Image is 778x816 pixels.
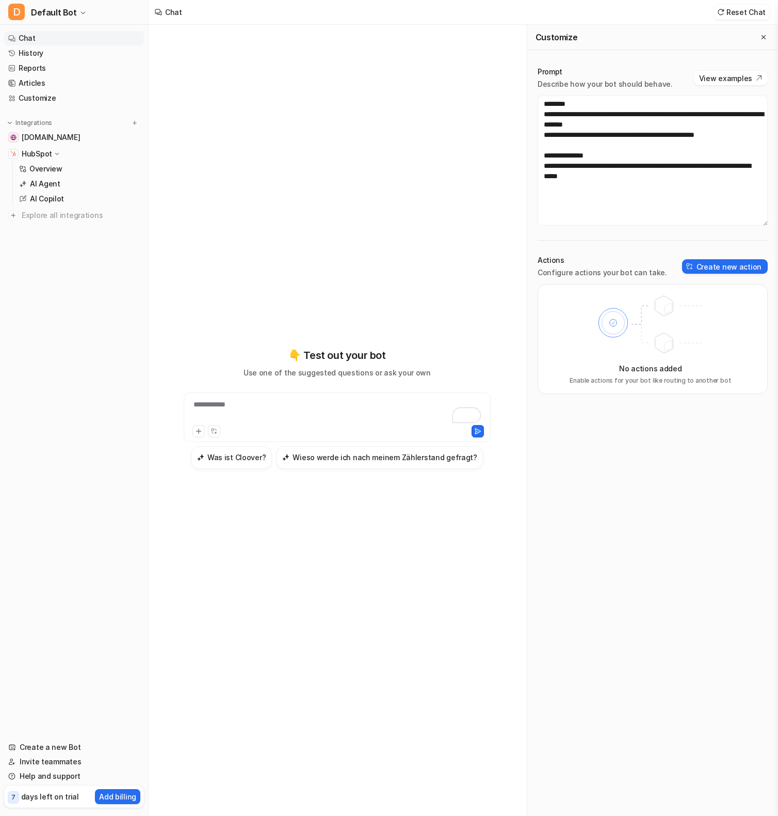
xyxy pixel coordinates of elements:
[30,194,64,204] p: AI Copilot
[15,177,144,191] a: AI Agent
[694,71,768,85] button: View examples
[95,789,140,804] button: Add billing
[244,367,431,378] p: Use one of the suggested questions or ask your own
[538,255,667,265] p: Actions
[4,740,144,755] a: Create a new Bot
[293,452,477,463] h3: Wieso werde ich nach meinem Zählerstand gefragt?
[4,755,144,769] a: Invite teammates
[4,118,55,128] button: Integrations
[538,67,673,77] p: Prompt
[682,259,768,274] button: Create new action
[22,207,140,224] span: Explore all integrations
[717,8,724,16] img: reset
[8,4,25,20] span: D
[8,210,19,221] img: explore all integrations
[282,453,289,461] img: Wieso werde ich nach meinem Zählerstand gefragt?
[4,31,144,45] a: Chat
[21,791,79,802] p: days left on trial
[4,769,144,783] a: Help and support
[686,263,693,270] img: create-action-icon.svg
[31,5,77,20] span: Default Bot
[30,179,60,189] p: AI Agent
[276,446,483,469] button: Wieso werde ich nach meinem Zählerstand gefragt?Wieso werde ich nach meinem Zählerstand gefragt?
[186,399,488,423] div: To enrich screen reader interactions, please activate Accessibility in Grammarly extension settings
[536,32,577,42] h2: Customize
[165,7,182,18] div: Chat
[6,119,13,127] img: expand menu
[15,162,144,176] a: Overview
[15,119,52,127] p: Integrations
[570,376,731,385] p: Enable actions for your bot like routing to another bot
[288,348,385,363] p: 👇 Test out your bot
[4,91,144,105] a: Customize
[29,164,62,174] p: Overview
[538,268,667,278] p: Configure actions your bot can take.
[538,79,673,89] p: Describe how your bot should behave.
[22,132,80,143] span: [DOMAIN_NAME]
[131,119,138,127] img: menu_add.svg
[4,76,144,90] a: Articles
[11,793,15,802] p: 7
[714,5,770,20] button: Reset Chat
[10,134,17,140] img: help.cloover.co
[619,363,682,374] p: No actions added
[4,61,144,75] a: Reports
[4,130,144,145] a: help.cloover.co[DOMAIN_NAME]
[4,208,144,223] a: Explore all integrations
[197,453,204,461] img: Was ist Cloover?
[10,151,17,157] img: HubSpot
[757,31,770,43] button: Close flyout
[99,791,136,802] p: Add billing
[191,446,272,469] button: Was ist Cloover?Was ist Cloover?
[22,149,52,159] p: HubSpot
[4,46,144,60] a: History
[15,192,144,206] a: AI Copilot
[207,452,266,463] h3: Was ist Cloover?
